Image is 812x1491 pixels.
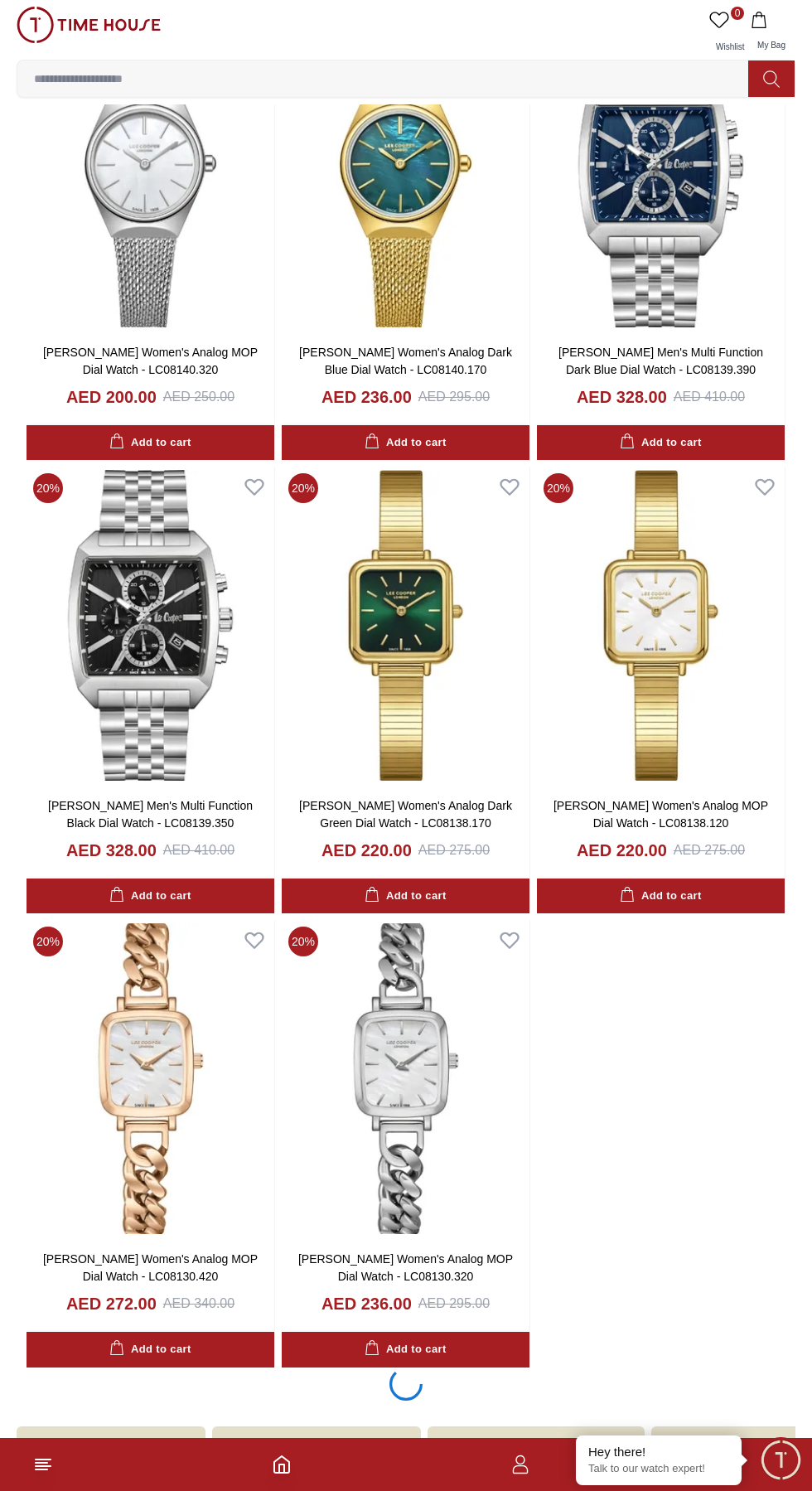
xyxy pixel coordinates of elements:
[674,840,745,860] div: AED 275.00
[163,840,234,860] div: AED 410.00
[674,387,745,407] div: AED 410.00
[109,1340,191,1359] div: Add to cart
[577,385,667,409] h4: AED 328.00
[537,467,785,783] img: Lee Cooper Women's Analog MOP Dial Watch - LC08138.120
[321,385,412,409] h4: AED 236.00
[537,425,785,461] button: Add to cart
[537,13,785,330] img: Lee Cooper Men's Multi Function Dark Blue Dial Watch - LC08139.390
[43,1252,258,1283] a: [PERSON_NAME] Women's Analog MOP Dial Watch - LC08130.420
[282,879,529,914] button: Add to cart
[365,887,446,906] div: Add to cart
[109,887,191,906] div: Add to cart
[282,467,529,783] img: Lee Cooper Women's Analog Dark Green Dial Watch - LC08138.170
[299,799,512,830] a: [PERSON_NAME] Women's Analog Dark Green Dial Watch - LC08138.170
[282,13,529,330] img: Lee Cooper Women's Analog Dark Blue Dial Watch - LC08140.170
[109,433,191,453] div: Add to cart
[33,927,63,956] span: 20 %
[66,1292,157,1315] h4: AED 272.00
[706,7,747,60] a: 0Wishlist
[288,473,318,503] span: 20 %
[365,1340,446,1359] div: Add to cart
[282,920,529,1237] img: Lee Cooper Women's Analog MOP Dial Watch - LC08130.320
[66,839,157,862] h4: AED 328.00
[418,840,490,860] div: AED 275.00
[544,473,573,503] span: 20 %
[758,1437,804,1483] div: Chat Widget
[321,839,412,862] h4: AED 220.00
[17,7,161,43] img: ...
[751,41,792,50] span: My Bag
[163,1294,234,1314] div: AED 340.00
[731,7,744,20] span: 0
[27,467,274,783] img: Lee Cooper Men's Multi Function Black Dial Watch - LC08139.350
[418,1294,490,1314] div: AED 295.00
[48,799,253,830] a: [PERSON_NAME] Men's Multi Function Black Dial Watch - LC08139.350
[553,799,768,830] a: [PERSON_NAME] Women's Analog MOP Dial Watch - LC08138.120
[282,1332,529,1368] button: Add to cart
[747,7,795,60] button: My Bag
[272,1455,292,1474] a: Home
[537,879,785,914] button: Add to cart
[282,425,529,461] button: Add to cart
[299,346,512,376] a: [PERSON_NAME] Women's Analog Dark Blue Dial Watch - LC08140.170
[558,346,763,376] a: [PERSON_NAME] Men's Multi Function Dark Blue Dial Watch - LC08139.390
[321,1292,412,1315] h4: AED 236.00
[418,387,490,407] div: AED 295.00
[66,385,157,409] h4: AED 200.00
[288,927,318,956] span: 20 %
[27,1332,274,1368] button: Add to cart
[620,433,701,453] div: Add to cart
[43,346,258,376] a: [PERSON_NAME] Women's Analog MOP Dial Watch - LC08140.320
[365,433,446,453] div: Add to cart
[27,879,274,914] button: Add to cart
[588,1462,729,1476] p: Talk to our watch expert!
[33,473,63,503] span: 20 %
[163,387,234,407] div: AED 250.00
[577,839,667,862] h4: AED 220.00
[27,13,274,330] img: Lee Cooper Women's Analog MOP Dial Watch - LC08140.320
[27,920,274,1237] img: Lee Cooper Women's Analog MOP Dial Watch - LC08130.420
[588,1444,729,1460] div: Hey there!
[298,1252,513,1283] a: [PERSON_NAME] Women's Analog MOP Dial Watch - LC08130.320
[27,425,274,461] button: Add to cart
[620,887,701,906] div: Add to cart
[709,42,751,51] span: Wishlist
